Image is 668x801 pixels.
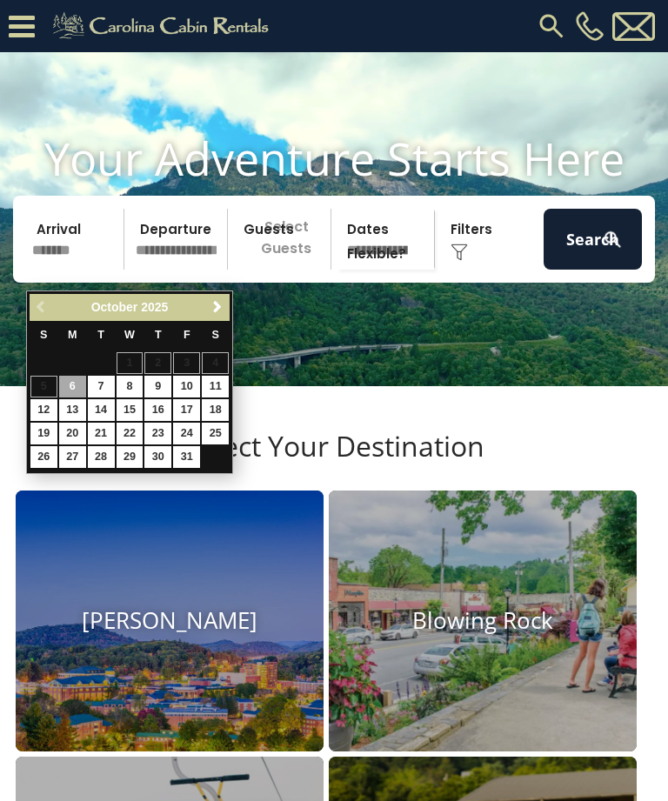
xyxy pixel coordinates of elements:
a: 19 [30,423,57,444]
img: filter--v1.png [451,244,468,261]
a: 31 [173,446,200,468]
a: 14 [88,399,115,421]
button: Search [544,209,642,270]
a: 13 [59,399,86,421]
h3: Select Your Destination [13,430,655,491]
a: 6 [59,376,86,397]
a: 30 [144,446,171,468]
a: 8 [117,376,144,397]
a: [PHONE_NUMBER] [571,11,608,41]
a: 28 [88,446,115,468]
a: 15 [117,399,144,421]
a: 17 [173,399,200,421]
img: search-regular-white.png [602,229,624,250]
span: Next [210,300,224,314]
a: 18 [202,399,229,421]
a: 7 [88,376,115,397]
span: Tuesday [97,329,104,341]
a: 10 [173,376,200,397]
span: Saturday [212,329,219,341]
a: 21 [88,423,115,444]
span: Thursday [155,329,162,341]
a: Next [206,297,228,318]
span: Wednesday [124,329,135,341]
a: 11 [202,376,229,397]
span: 2025 [141,300,168,314]
a: [PERSON_NAME] [16,491,324,751]
span: Sunday [40,329,47,341]
a: 12 [30,399,57,421]
a: 9 [144,376,171,397]
span: Monday [68,329,77,341]
a: Blowing Rock [329,491,637,751]
img: search-regular.svg [536,10,567,42]
h4: [PERSON_NAME] [16,608,324,635]
p: Select Guests [233,209,331,270]
a: 16 [144,399,171,421]
a: 23 [144,423,171,444]
a: 29 [117,446,144,468]
h4: Blowing Rock [329,608,637,635]
a: 27 [59,446,86,468]
a: 24 [173,423,200,444]
h1: Your Adventure Starts Here [13,131,655,185]
a: 20 [59,423,86,444]
span: October [91,300,138,314]
a: 25 [202,423,229,444]
span: Friday [184,329,190,341]
a: 26 [30,446,57,468]
a: 22 [117,423,144,444]
img: Khaki-logo.png [43,9,284,43]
